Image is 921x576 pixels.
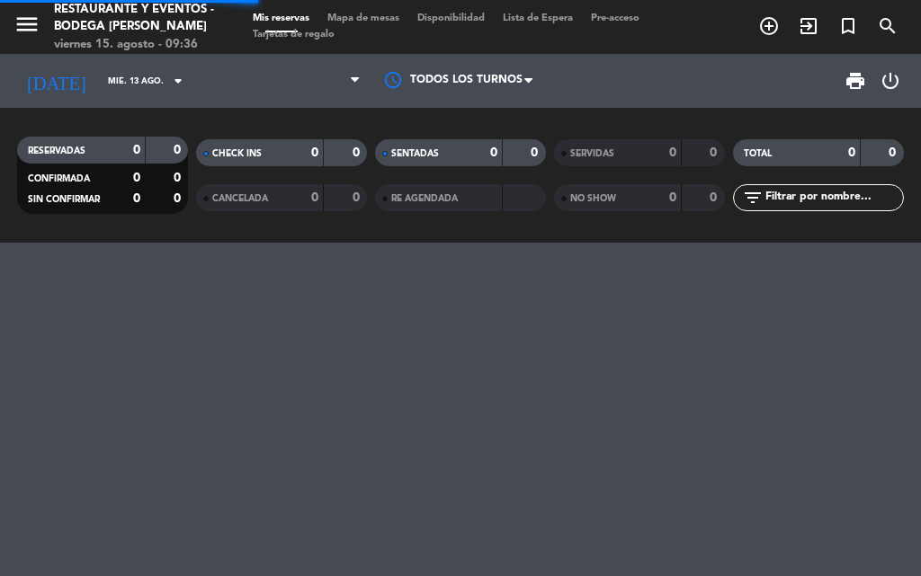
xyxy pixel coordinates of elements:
strong: 0 [353,191,363,204]
strong: 0 [174,192,184,205]
strong: 0 [848,146,855,159]
span: RE AGENDADA [391,194,458,203]
i: exit_to_app [798,15,819,37]
strong: 0 [133,144,140,156]
strong: 0 [133,192,140,205]
strong: 0 [669,146,676,159]
strong: 0 [710,191,720,204]
span: Mapa de mesas [318,13,408,23]
i: add_circle_outline [758,15,780,37]
strong: 0 [174,172,184,184]
span: RESERVADAS [28,146,85,155]
strong: 0 [531,146,541,159]
i: filter_list [742,187,764,208]
span: Tarjetas de regalo [244,30,344,40]
i: power_settings_new [880,70,901,92]
i: [DATE] [13,63,99,99]
span: Pre-acceso [582,13,648,23]
span: SIN CONFIRMAR [28,195,100,204]
strong: 0 [311,191,318,204]
i: search [877,15,899,37]
span: SENTADAS [391,149,439,158]
div: Restaurante y Eventos - Bodega [PERSON_NAME] [54,1,217,36]
span: NO SHOW [570,194,616,203]
span: CANCELADA [212,194,268,203]
i: arrow_drop_down [167,70,189,92]
i: turned_in_not [837,15,859,37]
span: CONFIRMADA [28,174,90,183]
div: LOG OUT [873,54,908,108]
strong: 0 [353,146,363,159]
span: Disponibilidad [408,13,494,23]
span: Mis reservas [244,13,318,23]
input: Filtrar por nombre... [764,188,903,208]
span: Lista de Espera [494,13,582,23]
strong: 0 [133,172,140,184]
span: TOTAL [744,149,772,158]
strong: 0 [174,144,184,156]
span: SERVIDAS [570,149,614,158]
span: print [845,70,866,92]
div: viernes 15. agosto - 09:36 [54,36,217,54]
strong: 0 [889,146,899,159]
strong: 0 [490,146,497,159]
button: menu [13,11,40,44]
strong: 0 [669,191,676,204]
i: menu [13,11,40,38]
strong: 0 [311,146,318,159]
span: CHECK INS [212,149,262,158]
strong: 0 [710,146,720,159]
